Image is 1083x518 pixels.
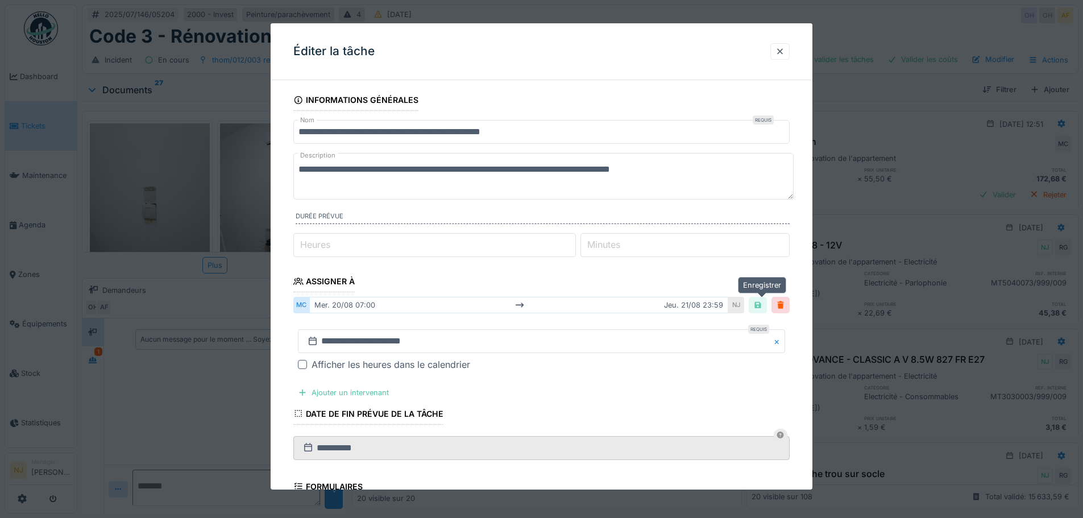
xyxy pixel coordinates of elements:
div: Assigner à [293,273,355,292]
div: Enregistrer [738,277,786,293]
div: Requis [748,325,769,334]
h3: Éditer la tâche [293,44,375,59]
div: Formulaires [293,478,363,498]
label: Minutes [585,238,623,251]
div: Date de fin prévue de la tâche [293,405,443,425]
div: Informations générales [293,92,418,111]
div: Afficher les heures dans le calendrier [312,358,470,371]
div: Requis [753,115,774,125]
label: Nom [298,115,317,125]
label: Heures [298,238,333,251]
div: NJ [728,297,744,313]
button: Close [773,329,785,353]
label: Durée prévue [296,212,790,224]
div: mer. 20/08 07:00 jeu. 21/08 23:59 [309,297,728,313]
div: Ajouter un intervenant [293,385,393,400]
label: Description [298,148,338,163]
div: MC [293,297,309,313]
